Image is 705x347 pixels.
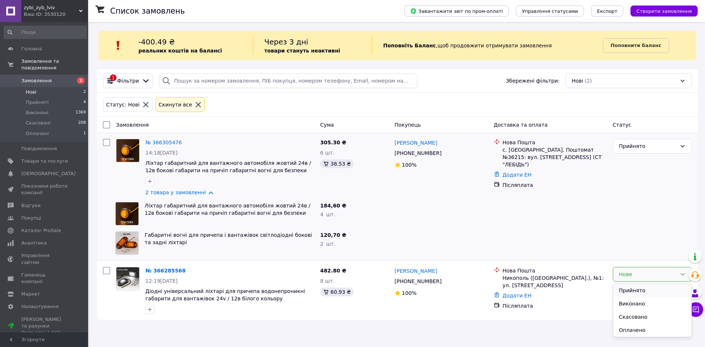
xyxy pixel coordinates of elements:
[145,288,305,301] a: Діодні універсальний ліхтарі для причепа водонепроникні габарити для вантажівок 24v / 12в білого ...
[21,145,57,152] span: Повідомлення
[613,297,691,310] li: Виконано
[138,48,222,54] b: реальних коштів на балансі
[4,26,87,39] input: Пошук
[26,130,49,137] span: Оплачені
[623,8,698,14] a: Створити замовлення
[503,293,532,299] a: Додати ЕН
[320,122,334,128] span: Cума
[393,148,443,158] div: [PHONE_NUMBER]
[320,150,335,156] span: 6 шт.
[113,40,124,51] img: :exclamation:
[83,89,86,95] span: 2
[21,240,47,246] span: Аналітика
[611,43,661,48] b: Поповнити баланс
[24,4,79,11] span: zybi_zyb_lviv
[503,181,607,189] div: Післяплата
[21,316,68,336] span: [PERSON_NAME] та рахунки
[264,37,308,46] span: Через 3 дні
[26,120,51,126] span: Скасовані
[630,6,698,17] button: Створити замовлення
[116,232,138,254] img: Фото товару
[320,268,346,274] span: 482.80 ₴
[145,203,310,216] a: Ліхтар габаритний для вантажного автомобіля жовтий 24в / 12в бокові габарити на причіп габаритні ...
[21,170,76,177] span: [DEMOGRAPHIC_DATA]
[21,272,68,285] span: Гаманець компанії
[613,122,632,128] span: Статус
[383,43,436,48] b: Поповніть Баланс
[21,202,40,209] span: Відгуки
[688,302,703,317] button: Чат з покупцем
[21,158,68,165] span: Товари та послуги
[503,302,607,310] div: Післяплата
[83,130,86,137] span: 1
[145,268,185,274] a: № 366285568
[157,101,194,109] div: Cкинути все
[503,146,607,168] div: с. [GEOGRAPHIC_DATA], Поштомат №36215: вул. [STREET_ADDRESS] (СТ "ЛЕБІДЬ")
[320,203,346,209] span: 184,60 ₴
[145,232,312,245] a: Габаритні вогні для причепа і вантажівок світлодіодні бокові та задні ліхтарі
[26,109,48,116] span: Виконані
[320,241,335,247] span: 2 шт.
[116,122,149,128] span: Замовлення
[522,8,578,14] span: Управління статусами
[117,77,139,84] span: Фільтри
[320,288,354,296] div: 60.93 ₴
[597,8,618,14] span: Експорт
[145,278,178,284] span: 12:19[DATE]
[138,37,175,46] span: -400.49 ₴
[320,212,335,217] span: 4 шт.
[494,122,548,128] span: Доставка та оплата
[76,109,86,116] span: 1369
[585,78,592,84] span: (2)
[145,150,178,156] span: 14:18[DATE]
[110,7,185,15] h1: Список замовлень
[395,139,437,147] a: [PERSON_NAME]
[320,159,354,168] div: 38.53 ₴
[402,162,417,168] span: 100%
[145,160,311,173] a: Ліхтар габаритний для вантажного автомобіля жовтий 24в / 12в бокові габарити на причіп габаритні ...
[516,6,584,17] button: Управління статусами
[320,232,346,238] span: 120,70 ₴
[264,48,340,54] b: товари стануть неактивні
[506,77,560,84] span: Збережені фільтри:
[503,267,607,274] div: Нова Пошта
[83,99,86,106] span: 4
[503,172,532,178] a: Додати ЕН
[320,278,335,284] span: 8 шт.
[21,58,88,71] span: Замовлення та повідомлення
[21,291,40,297] span: Маркет
[21,227,61,234] span: Каталог ProSale
[591,6,623,17] button: Експорт
[619,270,677,278] div: Нове
[21,77,52,84] span: Замовлення
[116,139,139,162] img: Фото товару
[603,38,669,53] a: Поповнити баланс
[21,46,42,52] span: Головна
[21,303,59,310] span: Налаштування
[26,89,36,95] span: Нові
[116,202,138,225] img: Фото товару
[393,276,443,286] div: [PHONE_NUMBER]
[21,329,68,336] div: Prom мікс 1 000
[572,77,583,84] span: Нові
[503,274,607,289] div: Никополь ([GEOGRAPHIC_DATA].), №1: ул. [STREET_ADDRESS]
[619,142,677,150] div: Прийнято
[395,267,437,275] a: [PERSON_NAME]
[320,140,346,145] span: 305.30 ₴
[77,77,84,84] span: 2
[395,122,421,128] span: Покупець
[402,290,417,296] span: 100%
[613,310,691,323] li: Скасовано
[26,99,48,106] span: Прийняті
[613,323,691,337] li: Оплачено
[21,215,41,221] span: Покупці
[503,139,607,146] div: Нова Пошта
[159,73,417,88] input: Пошук за номером замовлення, ПІБ покупця, номером телефону, Email, номером накладної
[116,267,139,290] img: Фото товару
[21,183,68,196] span: Показники роботи компанії
[21,252,68,265] span: Управління сайтом
[410,8,503,14] span: Завантажити звіт по пром-оплаті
